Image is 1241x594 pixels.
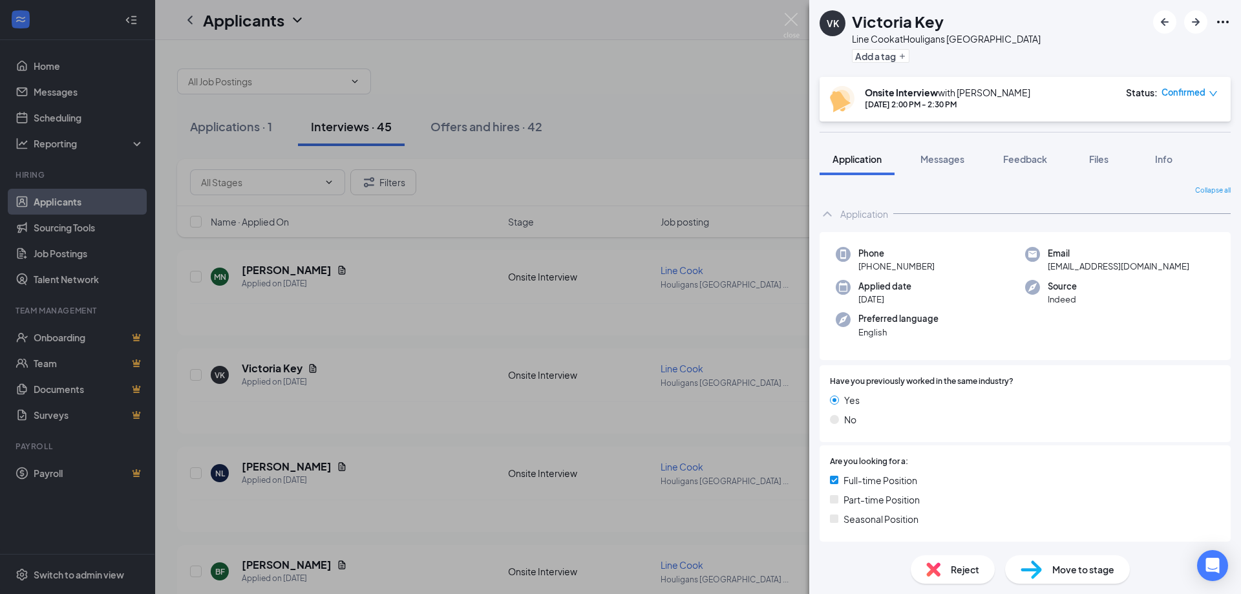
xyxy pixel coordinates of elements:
span: Messages [920,153,964,165]
span: Reject [951,562,979,577]
span: Are you looking for a: [830,456,908,468]
svg: Ellipses [1215,14,1231,30]
span: down [1209,89,1218,98]
span: Files [1089,153,1108,165]
svg: Plus [898,52,906,60]
span: Source [1048,280,1077,293]
div: Application [840,207,888,220]
div: Open Intercom Messenger [1197,550,1228,581]
span: Have you previously worked in the same industry? [830,376,1013,388]
span: [DATE] [858,293,911,306]
span: Confirmed [1161,86,1205,99]
svg: ArrowRight [1188,14,1204,30]
span: Application [833,153,882,165]
span: Move to stage [1052,562,1114,577]
div: Status : [1126,86,1158,99]
span: Info [1155,153,1172,165]
svg: ChevronUp [820,206,835,222]
button: ArrowRight [1184,10,1207,34]
span: Indeed [1048,293,1077,306]
div: [DATE] 2:00 PM - 2:30 PM [865,99,1030,110]
div: with [PERSON_NAME] [865,86,1030,99]
span: [PHONE_NUMBER] [858,260,935,273]
div: VK [827,17,839,30]
span: Collapse all [1195,186,1231,196]
span: Phone [858,247,935,260]
button: ArrowLeftNew [1153,10,1176,34]
span: Email [1048,247,1189,260]
svg: ArrowLeftNew [1157,14,1172,30]
span: Applied date [858,280,911,293]
b: Onsite Interview [865,87,938,98]
span: English [858,326,939,339]
span: Feedback [1003,153,1047,165]
span: Preferred language [858,312,939,325]
span: Seasonal Position [843,512,918,526]
div: Line Cook at Houligans [GEOGRAPHIC_DATA] [852,32,1041,45]
span: No [844,412,856,427]
h1: Victoria Key [852,10,944,32]
span: Full-time Position [843,473,917,487]
span: [EMAIL_ADDRESS][DOMAIN_NAME] [1048,260,1189,273]
button: PlusAdd a tag [852,49,909,63]
span: Part-time Position [843,493,920,507]
span: Yes [844,393,860,407]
